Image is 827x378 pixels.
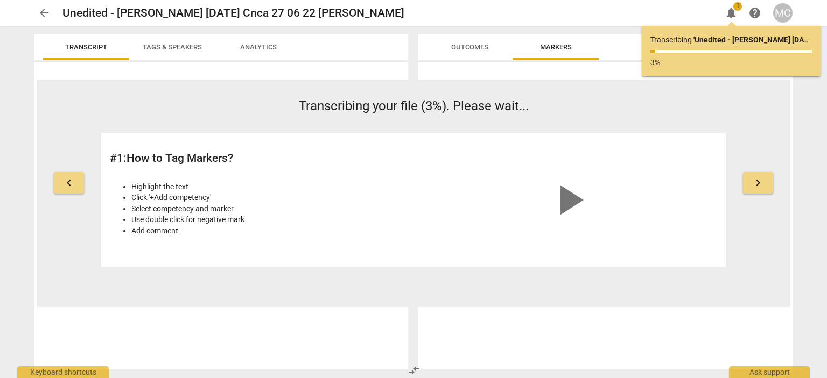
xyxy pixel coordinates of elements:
[729,366,810,378] div: Ask support
[451,43,488,51] span: Outcomes
[299,98,529,113] span: Transcribing your file (3%). Please wait...
[650,57,812,68] p: 3%
[408,364,420,377] span: compare_arrows
[131,225,408,237] li: Add comment
[773,3,793,23] button: MC
[650,34,812,46] p: Transcribing ...
[733,2,742,11] span: 1
[131,181,408,192] li: Highlight the text
[131,203,408,215] li: Select competency and marker
[745,3,765,23] a: Help
[540,43,572,51] span: Markers
[62,176,75,189] span: keyboard_arrow_left
[62,6,404,20] h2: Unedited - [PERSON_NAME] [DATE] Cnca 27 06 22 [PERSON_NAME]
[131,192,408,203] li: Click '+Add competency'
[131,214,408,225] li: Use double click for negative mark
[725,6,738,19] span: notifications
[110,152,408,165] h2: # 1 : How to Tag Markers?
[240,43,277,51] span: Analytics
[748,6,761,19] span: help
[65,43,107,51] span: Transcript
[543,174,594,226] span: play_arrow
[721,3,741,23] button: Notifications
[143,43,202,51] span: Tags & Speakers
[38,6,51,19] span: arrow_back
[17,366,109,378] div: Keyboard shortcuts
[752,176,765,189] span: keyboard_arrow_right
